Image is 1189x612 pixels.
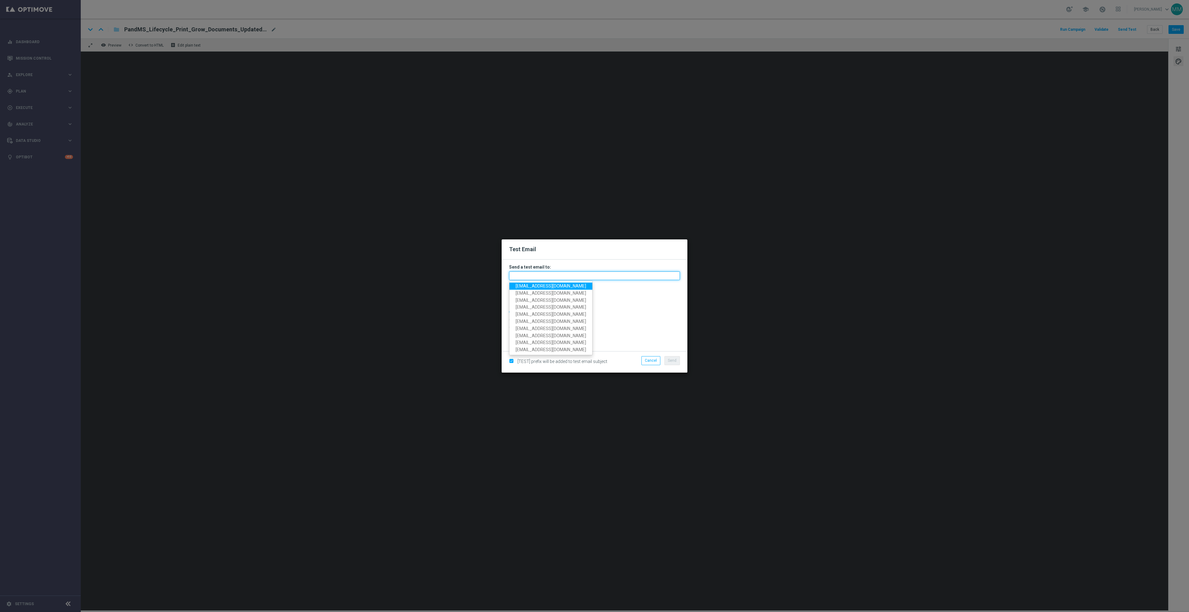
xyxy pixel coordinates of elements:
span: [EMAIL_ADDRESS][DOMAIN_NAME] [516,333,586,338]
p: Email with customer data [509,300,680,305]
a: [EMAIL_ADDRESS][DOMAIN_NAME] [509,283,592,290]
button: Cancel [641,356,660,365]
a: [EMAIL_ADDRESS][DOMAIN_NAME] [509,311,592,318]
h3: Send a test email to: [509,264,680,270]
span: [EMAIL_ADDRESS][DOMAIN_NAME] [516,326,586,331]
span: [EMAIL_ADDRESS][DOMAIN_NAME] [516,319,586,324]
h2: Test Email [509,246,680,253]
a: [EMAIL_ADDRESS][DOMAIN_NAME] [509,332,592,339]
span: [EMAIL_ADDRESS][DOMAIN_NAME] [516,291,586,296]
a: [EMAIL_ADDRESS][DOMAIN_NAME] [509,318,592,325]
span: [EMAIL_ADDRESS][DOMAIN_NAME] [516,305,586,310]
span: Send [668,358,676,363]
span: [EMAIL_ADDRESS][DOMAIN_NAME] [516,298,586,303]
a: [EMAIL_ADDRESS][DOMAIN_NAME] [509,325,592,332]
a: [EMAIL_ADDRESS][DOMAIN_NAME] [509,304,592,311]
span: [EMAIL_ADDRESS][DOMAIN_NAME] [516,340,586,345]
span: [EMAIL_ADDRESS][DOMAIN_NAME] [516,283,586,288]
a: [EMAIL_ADDRESS][DOMAIN_NAME] [509,290,592,297]
a: [EMAIL_ADDRESS][DOMAIN_NAME] [509,297,592,304]
button: Send [664,356,680,365]
span: [TEST] prefix will be added to test email subject [517,359,607,364]
a: [EMAIL_ADDRESS][DOMAIN_NAME] [509,347,592,354]
p: Separate multiple addresses with commas [509,282,680,287]
span: [EMAIL_ADDRESS][DOMAIN_NAME] [516,347,586,352]
a: [EMAIL_ADDRESS][DOMAIN_NAME] [509,339,592,347]
span: [EMAIL_ADDRESS][DOMAIN_NAME] [516,312,586,317]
